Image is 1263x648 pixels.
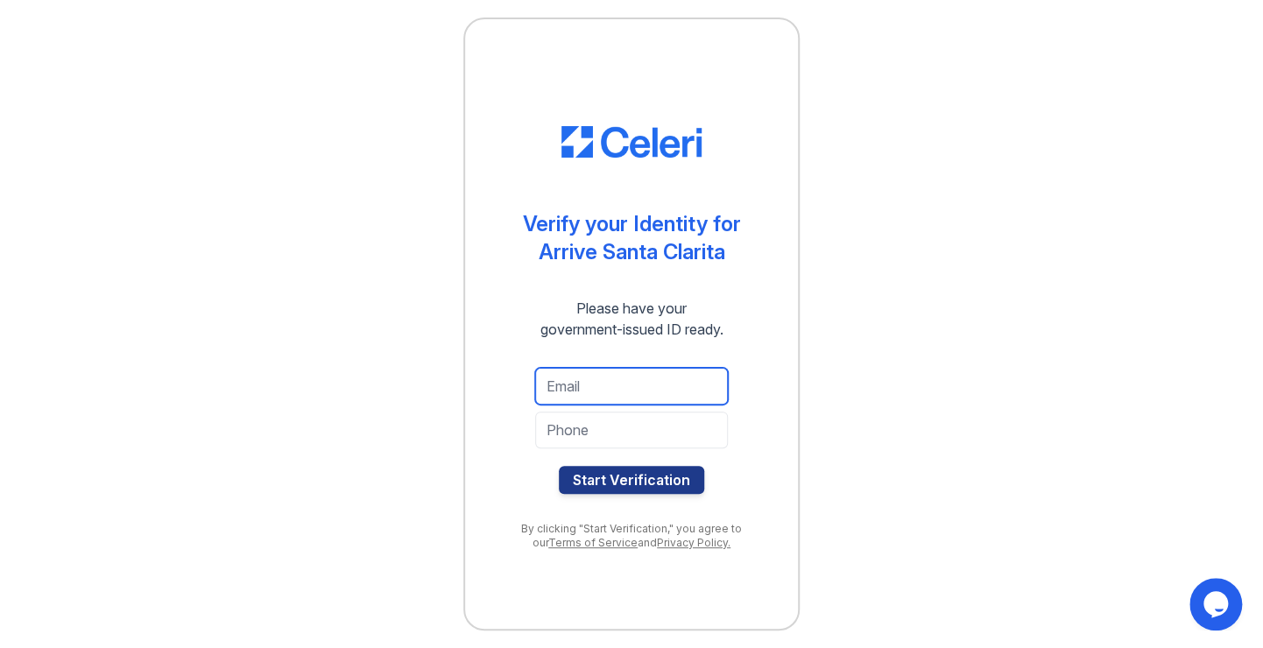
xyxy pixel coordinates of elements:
[535,412,728,448] input: Phone
[523,210,741,266] div: Verify your Identity for Arrive Santa Clarita
[548,536,638,549] a: Terms of Service
[559,466,704,494] button: Start Verification
[1189,578,1245,630] iframe: chat widget
[561,126,702,158] img: CE_Logo_Blue-a8612792a0a2168367f1c8372b55b34899dd931a85d93a1a3d3e32e68fde9ad4.png
[535,368,728,405] input: Email
[509,298,755,340] div: Please have your government-issued ID ready.
[500,522,763,550] div: By clicking "Start Verification," you agree to our and
[657,536,730,549] a: Privacy Policy.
